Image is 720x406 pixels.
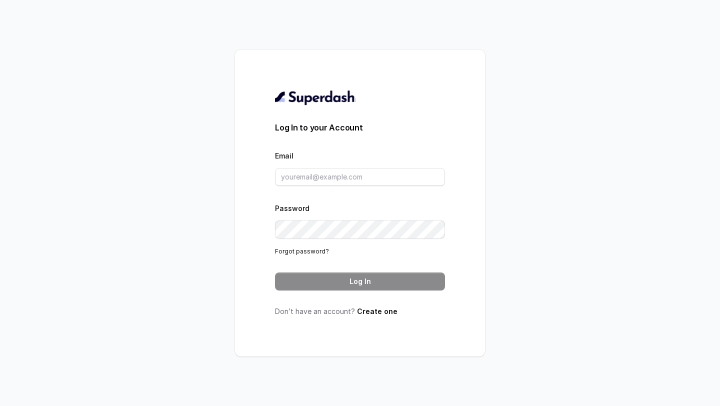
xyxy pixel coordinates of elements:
input: youremail@example.com [275,168,445,186]
img: light.svg [275,89,355,105]
a: Forgot password? [275,247,329,255]
label: Email [275,151,293,160]
h3: Log In to your Account [275,121,445,133]
label: Password [275,204,309,212]
p: Don’t have an account? [275,306,445,316]
a: Create one [357,307,397,315]
button: Log In [275,272,445,290]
